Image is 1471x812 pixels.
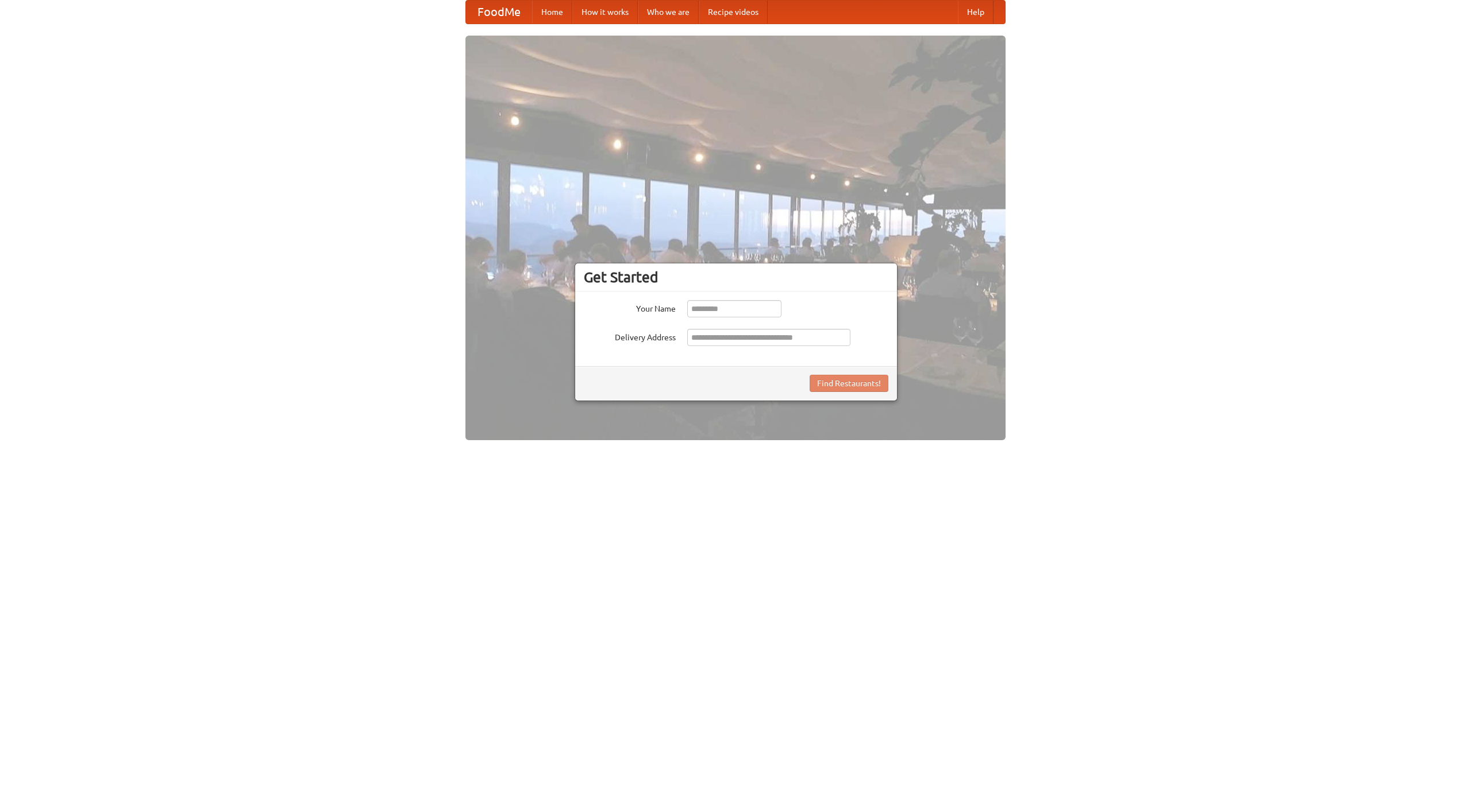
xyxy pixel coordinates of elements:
a: Recipe videos [699,1,768,24]
a: Help [958,1,993,24]
label: Your Name [584,300,676,314]
a: FoodMe [466,1,532,24]
a: How it works [572,1,638,24]
h3: Get Started [584,269,888,286]
label: Delivery Address [584,329,676,343]
a: Home [532,1,572,24]
button: Find Restaurants! [810,375,888,392]
a: Who we are [638,1,699,24]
